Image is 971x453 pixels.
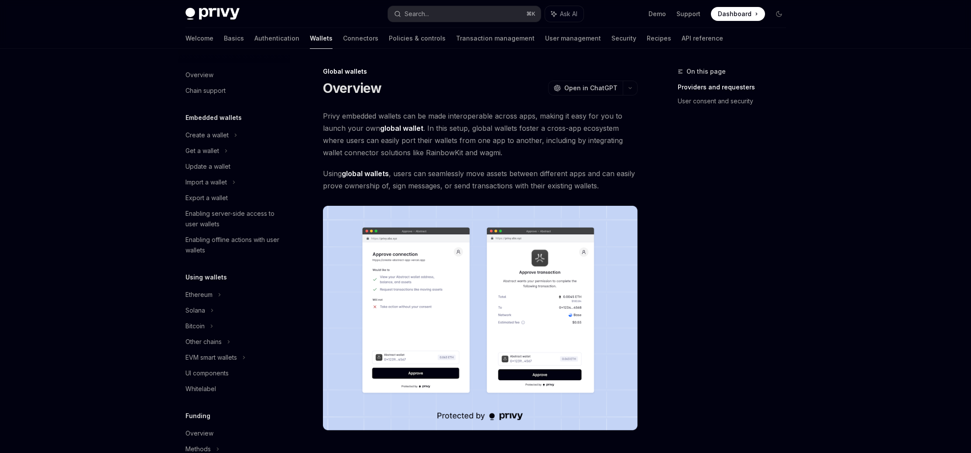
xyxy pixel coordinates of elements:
[560,10,577,18] span: Ask AI
[388,6,541,22] button: Search...⌘K
[389,28,446,49] a: Policies & controls
[185,428,213,439] div: Overview
[526,10,535,17] span: ⌘ K
[185,208,285,229] div: Enabling server-side access to user wallets
[772,7,786,21] button: Toggle dark mode
[342,169,389,178] strong: global wallets
[185,161,230,172] div: Update a wallet
[185,193,228,203] div: Export a wallet
[678,80,793,94] a: Providers and requesters
[185,235,285,255] div: Enabling offline actions with user wallets
[548,81,623,95] button: Open in ChatGPT
[323,67,638,76] div: Global wallets
[185,368,229,378] div: UI components
[185,112,242,123] h5: Embedded wallets
[178,83,290,99] a: Chain support
[647,28,671,49] a: Recipes
[678,94,793,108] a: User consent and security
[405,9,429,19] div: Search...
[185,321,205,331] div: Bitcoin
[178,159,290,174] a: Update a wallet
[185,28,213,49] a: Welcome
[178,190,290,206] a: Export a wallet
[185,146,219,156] div: Get a wallet
[178,206,290,232] a: Enabling server-side access to user wallets
[545,6,583,22] button: Ask AI
[185,272,227,283] h5: Using wallets
[564,84,618,92] span: Open in ChatGPT
[310,28,333,49] a: Wallets
[185,70,213,80] div: Overview
[380,124,423,133] strong: global wallet
[185,290,213,300] div: Ethereum
[323,206,638,430] img: images/Crossapp.png
[323,80,382,96] h1: Overview
[178,426,290,441] a: Overview
[711,7,765,21] a: Dashboard
[343,28,378,49] a: Connectors
[648,10,666,18] a: Demo
[185,352,237,363] div: EVM smart wallets
[185,8,240,20] img: dark logo
[545,28,601,49] a: User management
[185,384,216,394] div: Whitelabel
[224,28,244,49] a: Basics
[323,110,638,159] span: Privy embedded wallets can be made interoperable across apps, making it easy for you to launch yo...
[676,10,700,18] a: Support
[682,28,723,49] a: API reference
[185,177,227,187] div: Import a wallet
[686,66,726,77] span: On this page
[323,167,638,192] span: Using , users can seamlessly move assets between different apps and can easily prove ownership of...
[611,28,636,49] a: Security
[185,411,210,421] h5: Funding
[456,28,535,49] a: Transaction management
[718,10,751,18] span: Dashboard
[185,130,229,140] div: Create a wallet
[185,305,205,316] div: Solana
[254,28,299,49] a: Authentication
[185,337,222,347] div: Other chains
[185,85,226,96] div: Chain support
[178,232,290,258] a: Enabling offline actions with user wallets
[178,67,290,83] a: Overview
[178,365,290,381] a: UI components
[178,381,290,397] a: Whitelabel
